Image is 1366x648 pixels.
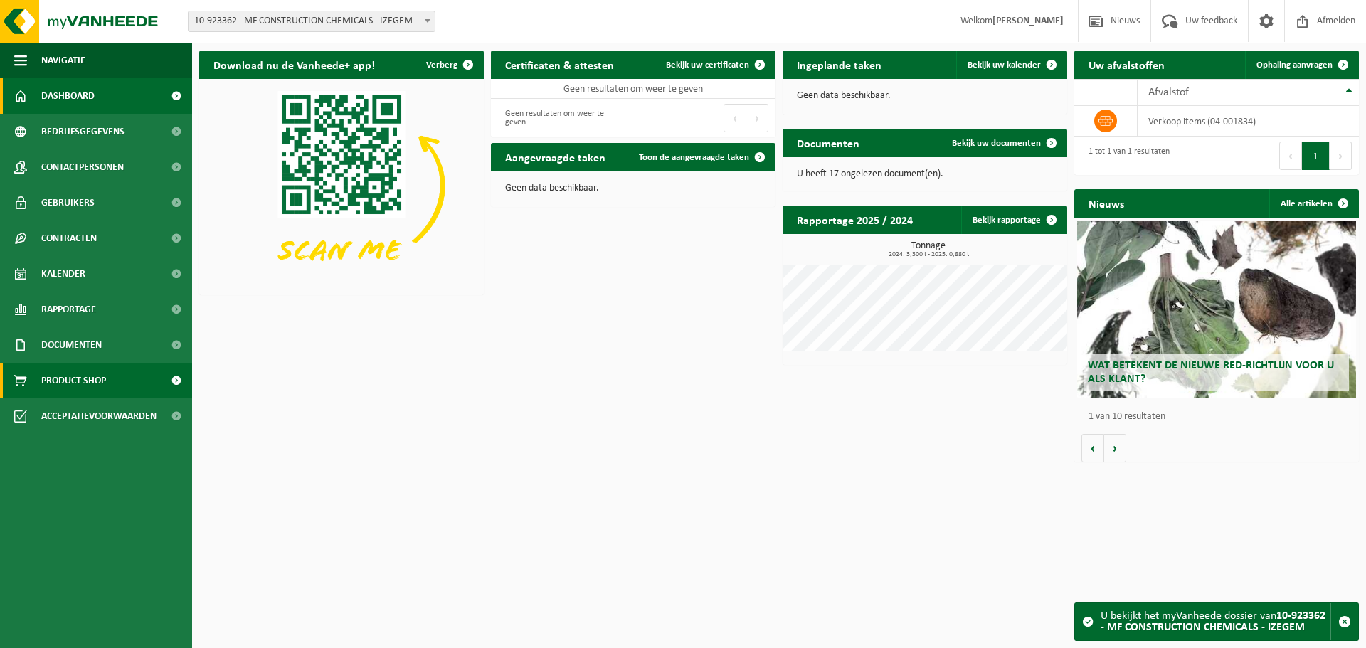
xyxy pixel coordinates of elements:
[783,206,927,233] h2: Rapportage 2025 / 2024
[41,149,124,185] span: Contactpersonen
[797,169,1053,179] p: U heeft 17 ongelezen document(en).
[968,60,1041,70] span: Bekijk uw kalender
[1302,142,1330,170] button: 1
[199,51,389,78] h2: Download nu de Vanheede+ app!
[41,327,102,363] span: Documenten
[491,79,775,99] td: Geen resultaten om weer te geven
[992,16,1064,26] strong: [PERSON_NAME]
[639,153,749,162] span: Toon de aangevraagde taken
[952,139,1041,148] span: Bekijk uw documenten
[41,256,85,292] span: Kalender
[1088,360,1334,385] span: Wat betekent de nieuwe RED-richtlijn voor u als klant?
[1269,189,1357,218] a: Alle artikelen
[505,184,761,193] p: Geen data beschikbaar.
[491,143,620,171] h2: Aangevraagde taken
[1279,142,1302,170] button: Previous
[666,60,749,70] span: Bekijk uw certificaten
[790,251,1067,258] span: 2024: 3,300 t - 2025: 0,880 t
[961,206,1066,234] a: Bekijk rapportage
[1081,434,1104,462] button: Vorige
[956,51,1066,79] a: Bekijk uw kalender
[498,102,626,134] div: Geen resultaten om weer te geven
[1104,434,1126,462] button: Volgende
[1101,603,1330,640] div: U bekijkt het myVanheede dossier van
[1245,51,1357,79] a: Ophaling aanvragen
[1101,610,1325,633] strong: 10-923362 - MF CONSTRUCTION CHEMICALS - IZEGEM
[1077,221,1356,398] a: Wat betekent de nieuwe RED-richtlijn voor u als klant?
[41,185,95,221] span: Gebruikers
[188,11,435,32] span: 10-923362 - MF CONSTRUCTION CHEMICALS - IZEGEM
[41,43,85,78] span: Navigatie
[783,51,896,78] h2: Ingeplande taken
[1148,87,1189,98] span: Afvalstof
[655,51,774,79] a: Bekijk uw certificaten
[1074,189,1138,217] h2: Nieuws
[1256,60,1333,70] span: Ophaling aanvragen
[1089,412,1352,422] p: 1 van 10 resultaten
[41,221,97,256] span: Contracten
[491,51,628,78] h2: Certificaten & attesten
[41,78,95,114] span: Dashboard
[41,114,125,149] span: Bedrijfsgegevens
[628,143,774,171] a: Toon de aangevraagde taken
[41,398,157,434] span: Acceptatievoorwaarden
[199,79,484,292] img: Download de VHEPlus App
[746,104,768,132] button: Next
[1138,106,1359,137] td: verkoop items (04-001834)
[783,129,874,156] h2: Documenten
[1330,142,1352,170] button: Next
[797,91,1053,101] p: Geen data beschikbaar.
[415,51,482,79] button: Verberg
[941,129,1066,157] a: Bekijk uw documenten
[724,104,746,132] button: Previous
[1081,140,1170,171] div: 1 tot 1 van 1 resultaten
[1074,51,1179,78] h2: Uw afvalstoffen
[41,363,106,398] span: Product Shop
[41,292,96,327] span: Rapportage
[426,60,457,70] span: Verberg
[790,241,1067,258] h3: Tonnage
[189,11,435,31] span: 10-923362 - MF CONSTRUCTION CHEMICALS - IZEGEM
